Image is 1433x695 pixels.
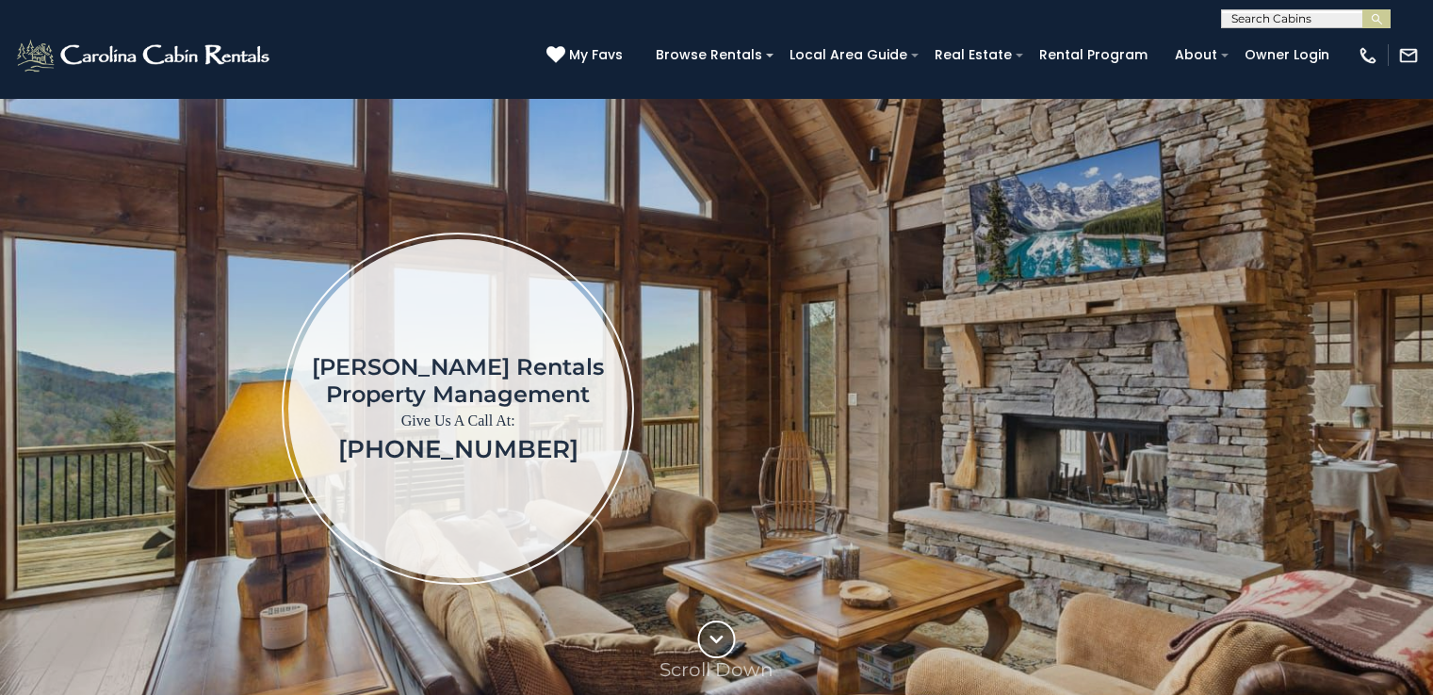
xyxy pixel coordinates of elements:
img: White-1-2.png [14,37,275,74]
span: My Favs [569,45,623,65]
img: mail-regular-white.png [1398,45,1419,66]
a: Rental Program [1030,40,1157,70]
p: Scroll Down [660,658,773,681]
a: Real Estate [925,40,1021,70]
a: Owner Login [1235,40,1339,70]
a: Local Area Guide [780,40,917,70]
p: Give Us A Call At: [312,408,604,434]
a: [PHONE_NUMBER] [338,434,578,464]
h1: [PERSON_NAME] Rentals Property Management [312,353,604,408]
a: Browse Rentals [646,40,772,70]
iframe: New Contact Form [888,154,1406,662]
a: About [1165,40,1227,70]
a: My Favs [546,45,627,66]
img: phone-regular-white.png [1358,45,1378,66]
